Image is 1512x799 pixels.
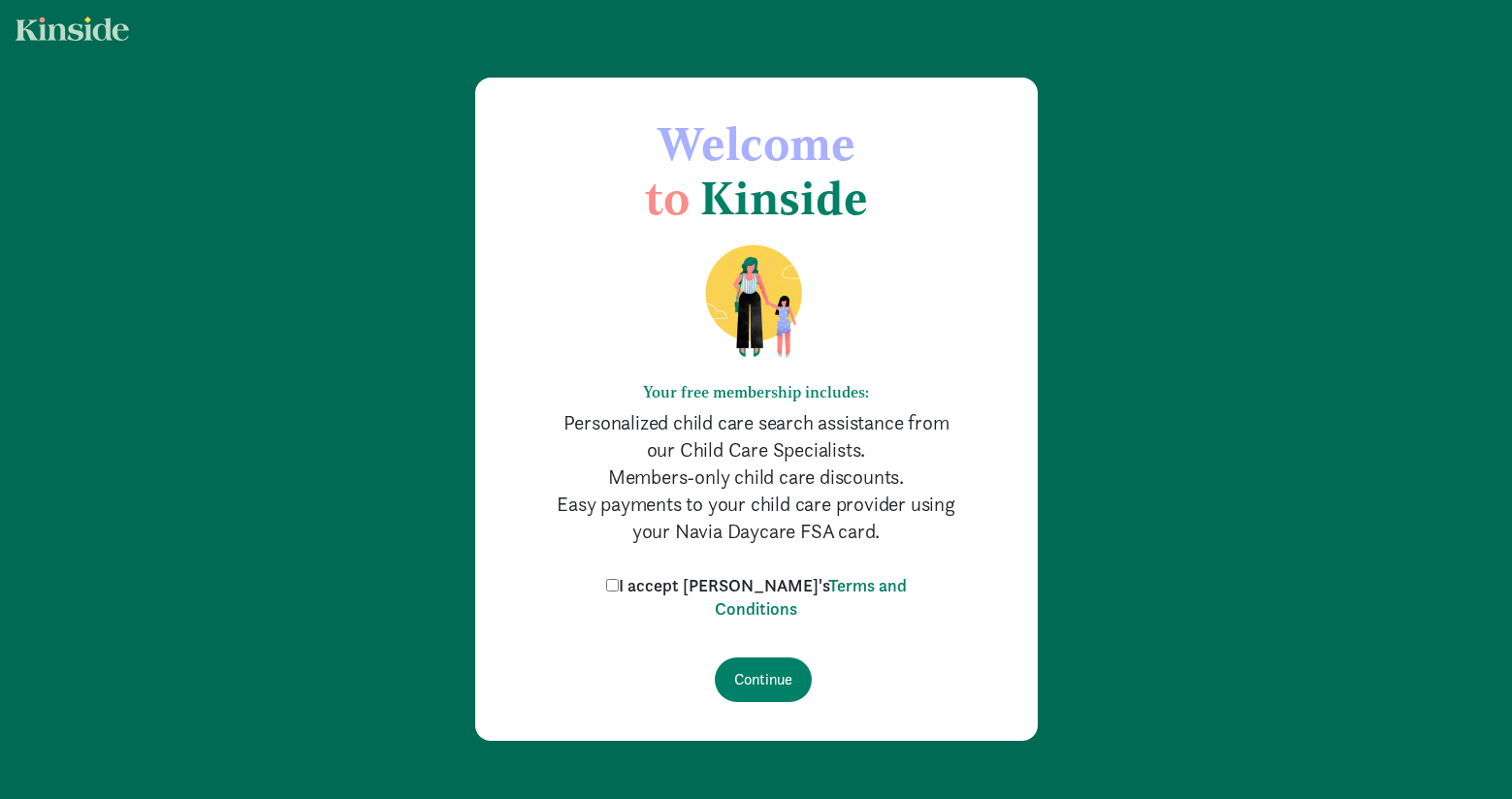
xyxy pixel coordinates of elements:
[553,491,960,545] p: Easy payments to your child care provider using your Navia Daycare FSA card.
[553,409,960,463] p: Personalized child care search assistance from our Child Care Specialists.
[658,115,855,172] span: Welcome
[16,16,129,41] img: light.svg
[715,574,907,620] a: Terms and Conditions
[715,657,812,702] input: Continue
[682,243,830,360] img: illustration-mom-daughter.png
[601,574,912,621] label: I accept [PERSON_NAME]'s
[553,463,960,491] p: Members-only child care discounts.
[553,383,960,401] h6: Your free membership includes:
[606,579,619,591] input: I accept [PERSON_NAME]'sTerms and Conditions
[700,170,868,226] span: Kinside
[645,170,690,226] span: to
